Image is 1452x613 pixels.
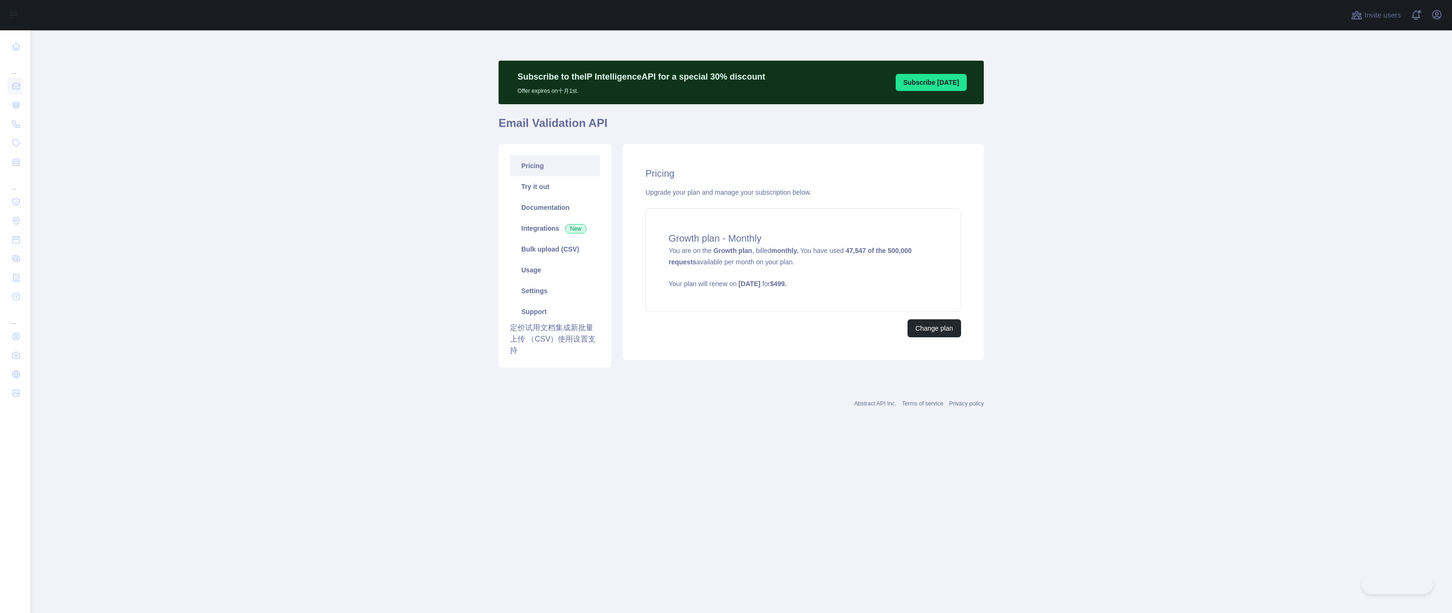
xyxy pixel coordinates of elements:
h1: Email Validation API [499,116,984,138]
button: Subscribe [DATE] [896,74,967,91]
div: ... [8,172,23,191]
div: ... [8,57,23,76]
a: Privacy policy [949,400,984,407]
h2: Pricing [645,167,961,180]
p: Subscribe to the IP Intelligence API for a special 30 % discount [517,70,765,83]
h4: Growth plan - Monthly [669,232,938,245]
a: Terms of service [902,400,943,407]
p: Your plan will renew on for [669,279,938,288]
button: Invite users [1349,8,1403,23]
span: 定价试用文档集成新批量上传 （CSV）使用设置支持 [510,322,600,356]
a: Try it out [510,176,600,197]
p: Offer expires on 十月 1st. [517,83,765,95]
strong: 47,547 of the 500,000 requests [669,247,912,266]
a: Settings [510,280,600,301]
a: Documentation [510,197,600,218]
span: Invite users [1364,10,1401,21]
a: Bulk upload (CSV) [510,239,600,260]
strong: $ 499 . [770,280,787,288]
a: Abstract API Inc. [854,400,897,407]
button: Change plan [907,319,961,337]
a: Support [510,301,600,322]
strong: [DATE] [738,280,760,288]
strong: Growth plan [713,247,752,254]
iframe: Toggle Customer Support [1361,574,1433,594]
strong: monthly. [771,247,799,254]
a: Integrations New [510,218,600,239]
div: ... [8,307,23,326]
a: Usage [510,260,600,280]
span: New [565,224,587,234]
span: You are on the , billed You have used available per month on your plan. [669,247,938,288]
a: Pricing [510,155,600,176]
div: Upgrade your plan and manage your subscription below. [645,188,961,197]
